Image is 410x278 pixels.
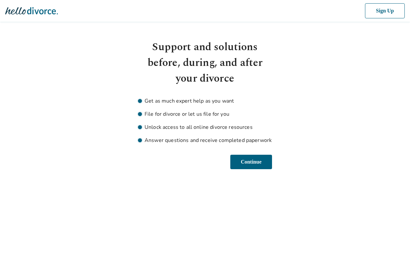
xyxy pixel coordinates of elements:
button: Continue [229,155,272,169]
li: File for divorce or let us file for you [138,110,272,118]
li: Get as much expert help as you want [138,97,272,105]
h1: Support and solutions before, during, and after your divorce [138,39,272,87]
img: Hello Divorce Logo [5,4,58,17]
li: Answer questions and receive completed paperwork [138,136,272,144]
li: Unlock access to all online divorce resources [138,123,272,131]
button: Sign Up [364,3,405,18]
